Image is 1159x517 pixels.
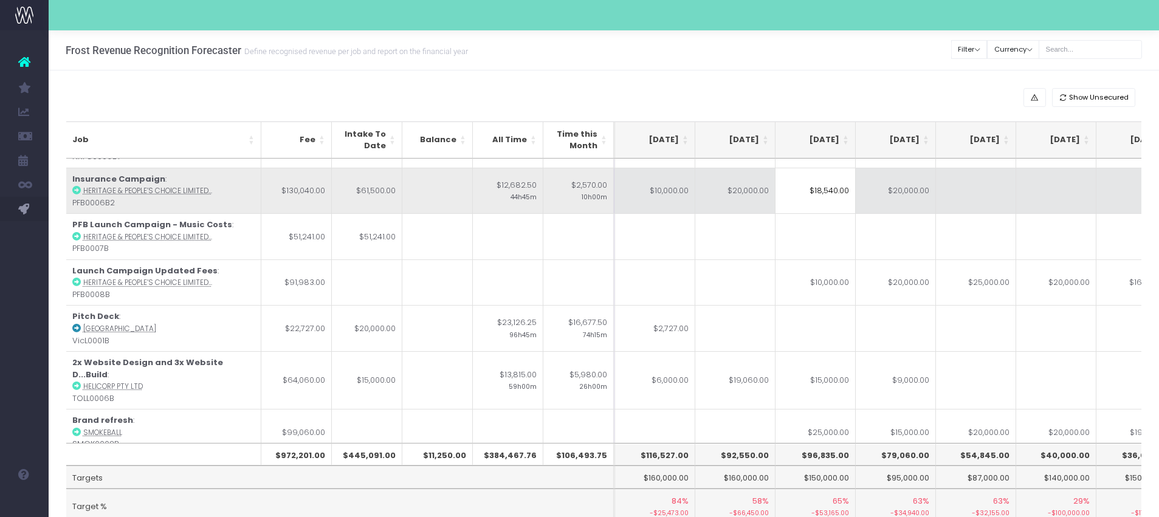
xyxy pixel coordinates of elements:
abbr: Heritage & People’s Choice Limited [83,232,212,242]
td: $20,000.00 [856,259,936,306]
td: $140,000.00 [1016,465,1096,488]
td: $160,000.00 [615,465,695,488]
td: $20,000.00 [1016,259,1096,306]
td: $25,000.00 [776,409,856,455]
small: 74h15m [583,329,607,340]
td: $2,727.00 [615,305,695,351]
td: $20,000.00 [332,305,402,351]
abbr: Smokeball [83,428,122,437]
td: : PFB0006B2 [66,168,261,214]
td: $23,126.25 [473,305,543,351]
td: $10,000.00 [776,259,856,306]
td: : SMOK0002B [66,409,261,455]
th: $54,845.00 [936,443,1016,466]
button: Filter [951,40,988,59]
td: $91,983.00 [261,259,332,306]
th: $384,467.76 [473,443,543,466]
th: Time this Month: activate to sort column ascending [543,122,614,159]
td: $25,000.00 [936,259,1016,306]
th: Sep 25: activate to sort column ascending [615,122,695,159]
strong: 2x Website Design and 3x Website D...Build [72,357,223,380]
small: 44h45m [511,191,537,202]
button: Currency [987,40,1039,59]
td: $160,000.00 [695,465,776,488]
td: $9,000.00 [856,351,936,409]
td: $2,570.00 [543,168,614,214]
small: 96h45m [509,329,537,340]
th: $972,201.00 [261,443,332,466]
button: Show Unsecured [1052,88,1136,107]
th: $79,060.00 [856,443,936,466]
td: $130,040.00 [261,168,332,214]
span: 63% [993,495,1009,507]
th: $445,091.00 [332,443,402,466]
abbr: Heritage & People’s Choice Limited [83,186,212,196]
th: Jan 26: activate to sort column ascending [936,122,1016,159]
input: Search... [1039,40,1142,59]
td: : PFB0008B [66,259,261,306]
th: $40,000.00 [1016,443,1096,466]
strong: Pitch Deck [72,310,119,322]
img: images/default_profile_image.png [15,493,33,511]
td: $20,000.00 [936,409,1016,455]
td: $15,000.00 [856,409,936,455]
td: $15,000.00 [332,351,402,409]
abbr: Helicorp Pty Ltd [83,382,143,391]
strong: Brand refresh [72,414,133,426]
td: $13,815.00 [473,351,543,409]
th: $116,527.00 [615,443,695,466]
span: 63% [913,495,929,507]
td: $51,241.00 [261,213,332,259]
span: 29% [1073,495,1090,507]
th: $92,550.00 [695,443,776,466]
small: Define recognised revenue per job and report on the financial year [241,44,468,56]
small: 10h00m [582,191,607,202]
th: Balance: activate to sort column ascending [402,122,473,159]
th: $96,835.00 [776,443,856,466]
td: $6,000.00 [615,351,695,409]
h3: Frost Revenue Recognition Forecaster [66,44,468,56]
td: $51,241.00 [332,213,402,259]
td: $64,060.00 [261,351,332,409]
td: $20,000.00 [856,168,936,214]
td: Targets [66,465,614,488]
span: Show Unsecured [1069,92,1129,103]
th: Job: activate to sort column ascending [66,122,261,159]
td: $95,000.00 [856,465,936,488]
td: : PFB0007B [66,213,261,259]
td: $61,500.00 [332,168,402,214]
span: 84% [672,495,689,507]
th: All Time: activate to sort column ascending [473,122,543,159]
td: : TOLL0006B [66,351,261,409]
td: $87,000.00 [936,465,1016,488]
strong: Insurance Campaign [72,173,165,185]
td: $10,000.00 [615,168,695,214]
abbr: Heritage & People’s Choice Limited [83,278,212,287]
td: $20,000.00 [1016,409,1096,455]
td: $12,682.50 [473,168,543,214]
abbr: Vic Lake [83,324,156,334]
td: : VicL0001B [66,305,261,351]
td: $150,000.00 [776,465,856,488]
small: 26h00m [579,380,607,391]
span: 58% [752,495,769,507]
th: Fee: activate to sort column ascending [261,122,332,159]
td: $22,727.00 [261,305,332,351]
strong: PFB Launch Campaign - Music Costs [72,219,232,230]
td: $5,980.00 [543,351,614,409]
th: $11,250.00 [402,443,473,466]
th: $106,493.75 [543,443,614,466]
td: $20,000.00 [695,168,776,214]
th: Nov 25: activate to sort column ascending [776,122,856,159]
td: $99,060.00 [261,409,332,455]
th: Oct 25: activate to sort column ascending [695,122,776,159]
th: Dec 25: activate to sort column ascending [856,122,936,159]
small: 59h00m [509,380,537,391]
td: $19,060.00 [695,351,776,409]
span: 65% [833,495,849,507]
td: $15,000.00 [776,351,856,409]
th: Intake To Date: activate to sort column ascending [332,122,402,159]
td: $16,677.50 [543,305,614,351]
th: Feb 26: activate to sort column ascending [1016,122,1096,159]
strong: Launch Campaign Updated Fees [72,265,218,276]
